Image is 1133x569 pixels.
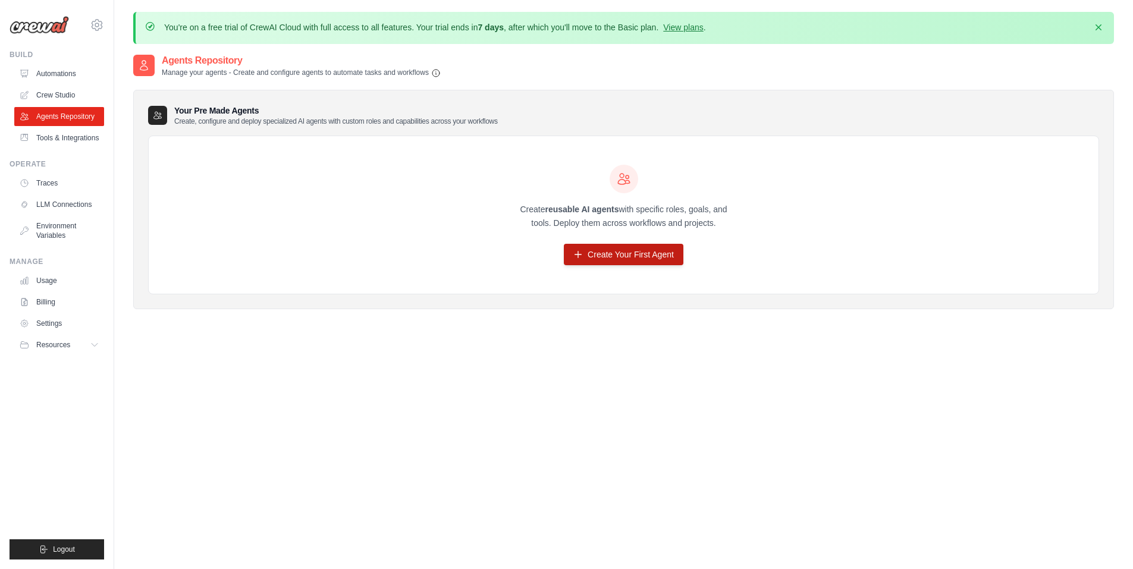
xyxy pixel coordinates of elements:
[478,23,504,32] strong: 7 days
[564,244,683,265] a: Create Your First Agent
[10,159,104,169] div: Operate
[174,117,498,126] p: Create, configure and deploy specialized AI agents with custom roles and capabilities across your...
[545,205,619,214] strong: reusable AI agents
[14,128,104,147] a: Tools & Integrations
[53,545,75,554] span: Logout
[10,257,104,266] div: Manage
[10,16,69,34] img: Logo
[14,195,104,214] a: LLM Connections
[14,64,104,83] a: Automations
[14,86,104,105] a: Crew Studio
[162,54,441,68] h2: Agents Repository
[174,105,498,126] h3: Your Pre Made Agents
[14,107,104,126] a: Agents Repository
[14,314,104,333] a: Settings
[663,23,703,32] a: View plans
[510,203,738,230] p: Create with specific roles, goals, and tools. Deploy them across workflows and projects.
[14,216,104,245] a: Environment Variables
[14,174,104,193] a: Traces
[164,21,706,33] p: You're on a free trial of CrewAI Cloud with full access to all features. Your trial ends in , aft...
[10,50,104,59] div: Build
[36,340,70,350] span: Resources
[10,539,104,559] button: Logout
[14,271,104,290] a: Usage
[14,293,104,312] a: Billing
[162,68,441,78] p: Manage your agents - Create and configure agents to automate tasks and workflows
[14,335,104,354] button: Resources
